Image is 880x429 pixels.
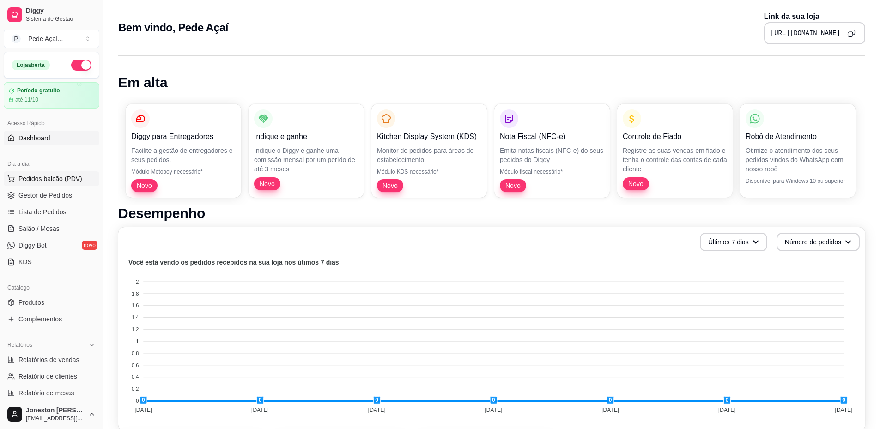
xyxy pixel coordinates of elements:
[18,314,62,324] span: Complementos
[254,146,358,174] p: Indique o Diggy e ganhe uma comissão mensal por um perído de até 3 meses
[136,338,139,344] tspan: 1
[500,146,604,164] p: Emita notas fiscais (NFC-e) do seus pedidos do Diggy
[746,131,850,142] p: Robô de Atendimento
[15,96,38,103] article: até 11/10
[4,386,99,400] a: Relatório de mesas
[368,407,386,413] tspan: [DATE]
[746,177,850,185] p: Disponível para Windows 10 ou superior
[18,298,44,307] span: Produtos
[136,398,139,404] tspan: 0
[625,179,647,188] span: Novo
[740,104,856,198] button: Robô de AtendimentoOtimize o atendimento dos seus pedidos vindos do WhatsApp com nosso robôDispon...
[4,30,99,48] button: Select a team
[18,133,50,143] span: Dashboard
[249,104,364,198] button: Indique e ganheIndique o Diggy e ganhe uma comissão mensal por um perído de até 3 mesesNovo
[379,181,401,190] span: Novo
[26,415,85,422] span: [EMAIL_ADDRESS][DOMAIN_NAME]
[500,168,604,175] p: Módulo fiscal necessário*
[132,363,139,368] tspan: 0.6
[4,403,99,425] button: Joneston [PERSON_NAME][EMAIL_ADDRESS][DOMAIN_NAME]
[4,280,99,295] div: Catálogo
[4,295,99,310] a: Produtos
[131,131,236,142] p: Diggy para Entregadores
[256,179,279,188] span: Novo
[371,104,487,198] button: Kitchen Display System (KDS)Monitor de pedidos para áreas do estabelecimentoMódulo KDS necessário...
[617,104,733,198] button: Controle de FiadoRegistre as suas vendas em fiado e tenha o controle das contas de cada clienteNovo
[18,355,79,364] span: Relatórios de vendas
[132,350,139,356] tspan: 0.8
[118,205,865,222] h1: Desempenho
[132,386,139,392] tspan: 0.2
[28,34,63,43] div: Pede Açaí ...
[132,326,139,332] tspan: 1.2
[132,314,139,320] tspan: 1.4
[746,146,850,174] p: Otimize o atendimento dos seus pedidos vindos do WhatsApp com nosso robô
[131,146,236,164] p: Facilite a gestão de entregadores e seus pedidos.
[18,372,77,381] span: Relatório de clientes
[132,291,139,296] tspan: 1.8
[494,104,610,198] button: Nota Fiscal (NFC-e)Emita notas fiscais (NFC-e) do seus pedidos do DiggyMódulo fiscal necessário*Novo
[71,60,91,71] button: Alterar Status
[18,224,60,233] span: Salão / Mesas
[601,407,619,413] tspan: [DATE]
[18,241,47,250] span: Diggy Bot
[133,181,156,190] span: Novo
[26,15,96,23] span: Sistema de Gestão
[718,407,736,413] tspan: [DATE]
[844,26,859,41] button: Copy to clipboard
[131,168,236,175] p: Módulo Motoboy necessário*
[26,406,85,415] span: Joneston [PERSON_NAME]
[4,238,99,253] a: Diggy Botnovo
[377,168,481,175] p: Módulo KDS necessário*
[18,388,74,398] span: Relatório de mesas
[4,312,99,326] a: Complementos
[251,407,269,413] tspan: [DATE]
[4,352,99,367] a: Relatórios de vendas
[4,205,99,219] a: Lista de Pedidos
[12,60,50,70] div: Loja aberta
[118,20,228,35] h2: Bem vindo, Pede Açaí
[4,188,99,203] a: Gestor de Pedidos
[254,131,358,142] p: Indique e ganhe
[485,407,502,413] tspan: [DATE]
[132,374,139,380] tspan: 0.4
[4,157,99,171] div: Dia a dia
[777,233,860,251] button: Número de pedidos
[764,11,865,22] p: Link da sua loja
[4,171,99,186] button: Pedidos balcão (PDV)
[136,279,139,284] tspan: 2
[4,221,99,236] a: Salão / Mesas
[18,191,72,200] span: Gestor de Pedidos
[500,131,604,142] p: Nota Fiscal (NFC-e)
[7,341,32,349] span: Relatórios
[126,104,241,198] button: Diggy para EntregadoresFacilite a gestão de entregadores e seus pedidos.Módulo Motoboy necessário...
[771,29,840,38] pre: [URL][DOMAIN_NAME]
[18,174,82,183] span: Pedidos balcão (PDV)
[118,74,865,91] h1: Em alta
[623,131,727,142] p: Controle de Fiado
[502,181,524,190] span: Novo
[4,131,99,145] a: Dashboard
[18,207,67,217] span: Lista de Pedidos
[4,369,99,384] a: Relatório de clientes
[4,254,99,269] a: KDS
[377,131,481,142] p: Kitchen Display System (KDS)
[4,116,99,131] div: Acesso Rápido
[377,146,481,164] p: Monitor de pedidos para áreas do estabelecimento
[128,259,339,266] text: Você está vendo os pedidos recebidos na sua loja nos útimos 7 dias
[4,82,99,109] a: Período gratuitoaté 11/10
[17,87,60,94] article: Período gratuito
[835,407,853,413] tspan: [DATE]
[18,257,32,266] span: KDS
[623,146,727,174] p: Registre as suas vendas em fiado e tenha o controle das contas de cada cliente
[132,302,139,308] tspan: 1.6
[26,7,96,15] span: Diggy
[134,407,152,413] tspan: [DATE]
[700,233,767,251] button: Últimos 7 dias
[4,4,99,26] a: DiggySistema de Gestão
[12,34,21,43] span: P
